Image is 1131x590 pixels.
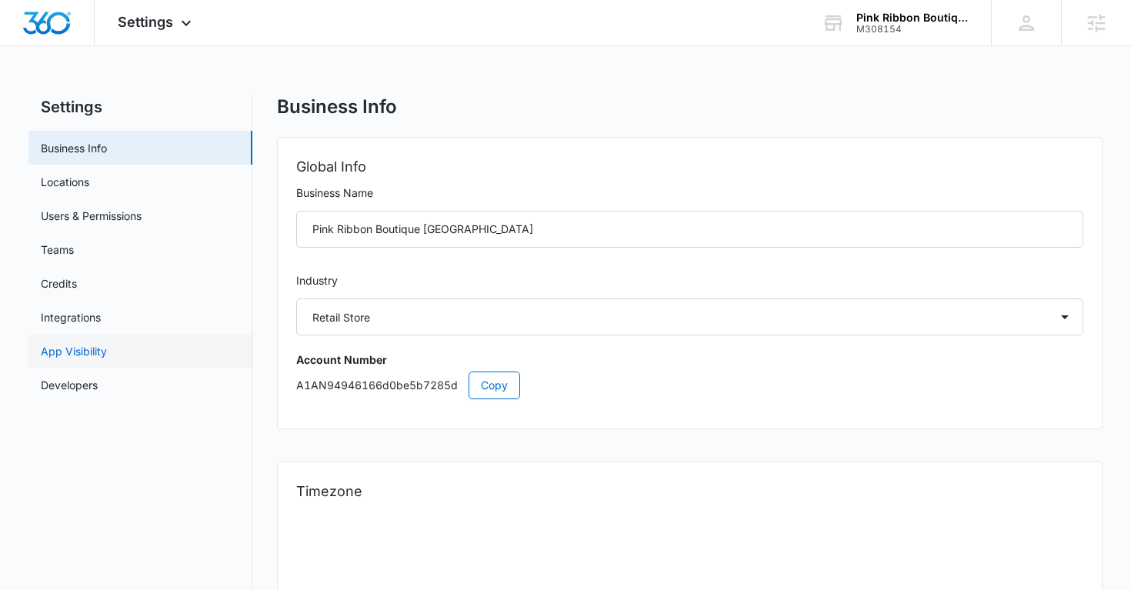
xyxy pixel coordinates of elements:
a: Business Info [41,140,107,156]
h2: Settings [28,95,252,118]
strong: Account Number [296,353,387,366]
h2: Global Info [296,156,1084,178]
a: Teams [41,242,74,258]
span: Settings [118,14,173,30]
h1: Business Info [277,95,397,118]
a: App Visibility [41,343,107,359]
a: Locations [41,174,89,190]
button: Copy [469,372,520,399]
span: Copy [481,377,508,394]
label: Industry [296,272,1084,289]
label: Business Name [296,185,1084,202]
a: Developers [41,377,98,393]
div: account id [856,24,969,35]
h2: Timezone [296,481,1084,502]
a: Credits [41,275,77,292]
a: Integrations [41,309,101,325]
a: Users & Permissions [41,208,142,224]
p: A1AN94946166d0be5b7285d [296,372,1084,399]
div: account name [856,12,969,24]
